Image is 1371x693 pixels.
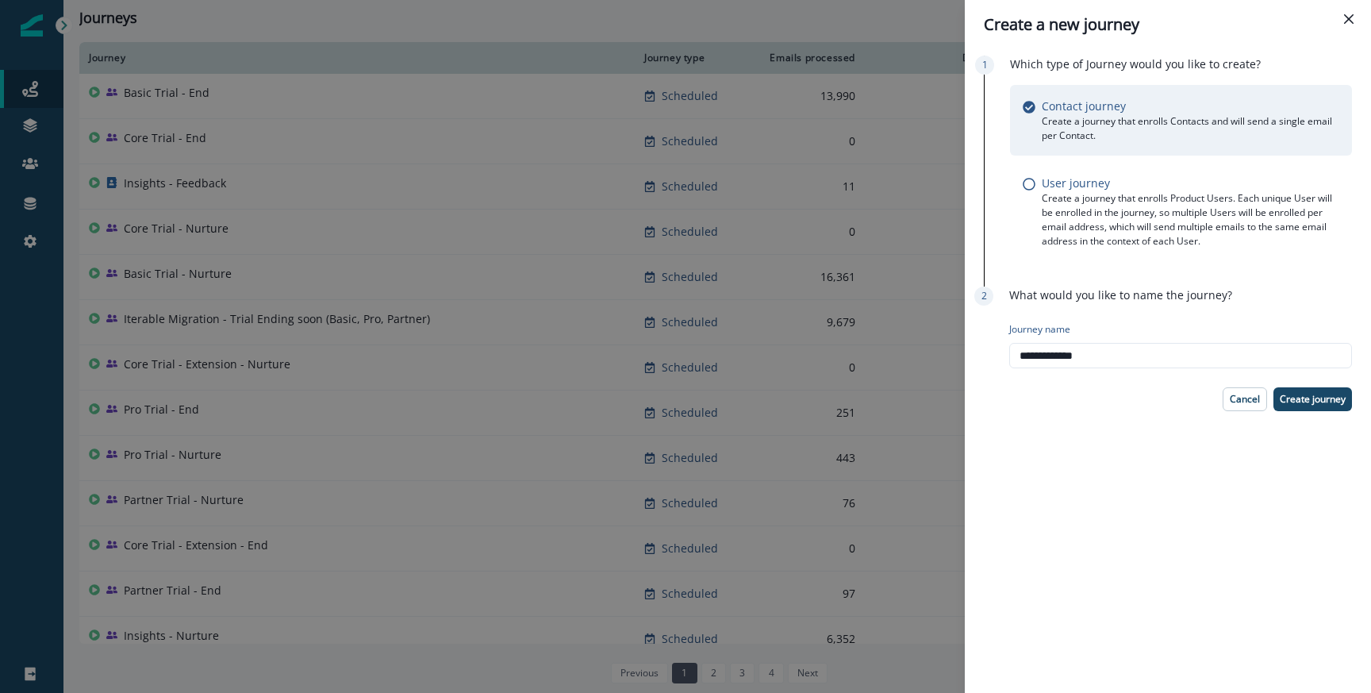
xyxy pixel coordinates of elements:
button: Cancel [1223,387,1267,411]
p: Which type of Journey would you like to create? [1010,56,1261,72]
div: Create a new journey [984,13,1352,37]
p: User journey [1042,175,1110,191]
button: Close [1336,6,1361,32]
p: 1 [982,58,988,72]
p: Cancel [1230,394,1260,405]
p: Contact journey [1042,98,1126,114]
button: Create journey [1273,387,1352,411]
p: Create a journey that enrolls Contacts and will send a single email per Contact. [1042,114,1339,143]
p: Create journey [1280,394,1346,405]
p: 2 [981,289,987,303]
p: Create a journey that enrolls Product Users. Each unique User will be enrolled in the journey, so... [1042,191,1339,248]
p: What would you like to name the journey? [1009,287,1232,303]
p: Journey name [1009,322,1070,337]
